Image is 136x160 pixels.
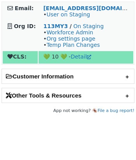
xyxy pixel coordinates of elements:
[2,88,134,103] h2: Other Tools & Resources
[2,69,134,84] h2: Customer Information
[7,53,26,60] strong: CLS:
[43,11,90,18] span: •
[39,51,133,64] td: 💚 10 💚 -
[43,29,100,48] span: • • •
[46,36,95,42] a: Org settings page
[46,11,90,18] a: User on Staging
[97,108,134,113] a: File a bug report!
[15,5,34,11] strong: Email:
[73,23,104,29] a: On Staging
[2,107,134,115] footer: App not working? 🪳
[14,23,36,29] strong: Org ID:
[46,29,93,36] a: Workforce Admin
[70,23,72,29] strong: /
[46,42,100,48] a: Temp Plan Changes
[43,23,68,29] a: 113MY3
[71,53,91,60] a: Detail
